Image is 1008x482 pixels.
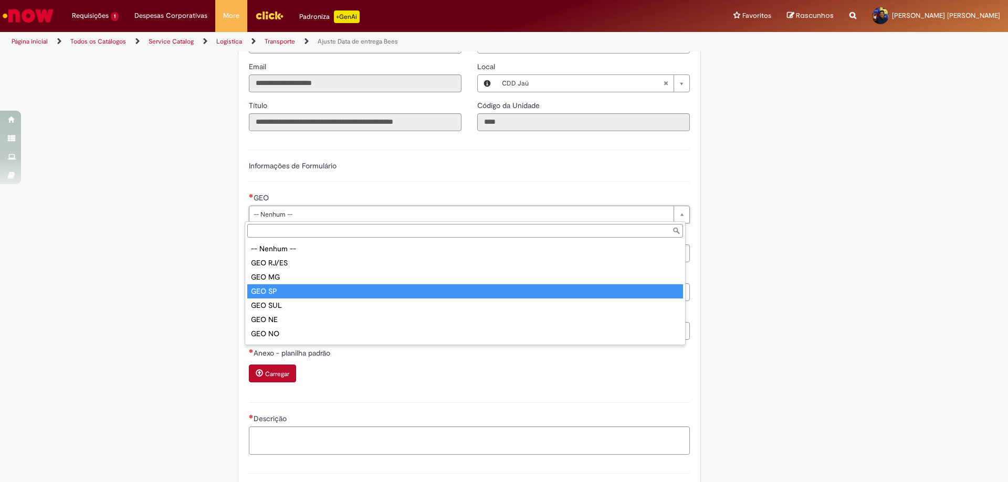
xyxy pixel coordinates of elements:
[247,256,683,270] div: GEO RJ/ES
[247,284,683,298] div: GEO SP
[247,327,683,341] div: GEO NO
[247,242,683,256] div: -- Nenhum --
[247,270,683,284] div: GEO MG
[247,313,683,327] div: GEO NE
[247,341,683,355] div: GEO CO
[245,240,685,345] ul: GEO
[247,298,683,313] div: GEO SUL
